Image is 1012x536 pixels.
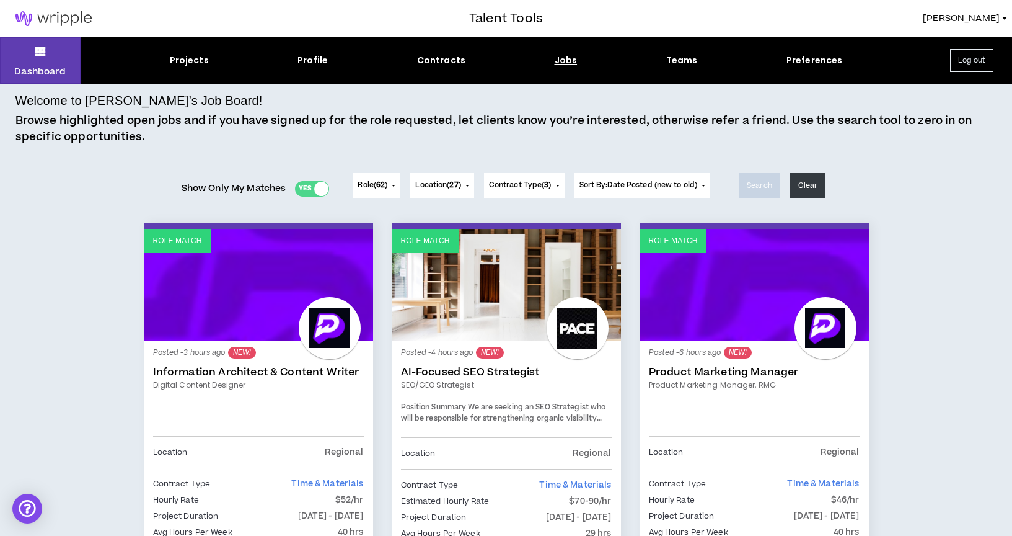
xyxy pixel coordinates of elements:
[484,173,565,198] button: Contract Type(3)
[649,235,698,247] p: Role Match
[401,366,612,378] a: AI-Focused SEO Strategist
[15,113,997,145] p: Browse highlighted open jobs and if you have signed up for the role requested, let clients know y...
[640,229,869,341] a: Role Match
[923,12,1000,25] span: [PERSON_NAME]
[353,173,400,198] button: Role(62)
[469,9,543,28] h3: Talent Tools
[401,478,459,492] p: Contract Type
[15,91,263,110] h4: Welcome to [PERSON_NAME]’s Job Board!
[539,479,611,491] span: Time & Materials
[182,179,286,198] span: Show Only My Matches
[649,493,695,507] p: Hourly Rate
[489,180,552,191] span: Contract Type ( )
[449,180,458,190] span: 27
[153,235,202,247] p: Role Match
[298,509,364,523] p: [DATE] - [DATE]
[325,445,363,459] p: Regional
[392,229,621,341] a: Role Match
[153,347,364,359] p: Posted - 3 hours ago
[14,65,66,78] p: Dashboard
[950,49,993,72] button: Log out
[297,54,328,67] div: Profile
[649,477,706,491] p: Contract Type
[153,477,211,491] p: Contract Type
[144,229,373,341] a: Role Match
[573,447,611,460] p: Regional
[401,402,467,413] strong: Position Summary
[401,511,467,524] p: Project Duration
[649,380,860,391] a: Product Marketing Manager, RMG
[649,445,684,459] p: Location
[153,445,188,459] p: Location
[546,511,612,524] p: [DATE] - [DATE]
[544,180,548,190] span: 3
[401,494,490,508] p: Estimated Hourly Rate
[821,445,859,459] p: Regional
[724,347,752,359] sup: NEW!
[335,493,364,507] p: $52/hr
[12,494,42,524] div: Open Intercom Messenger
[569,494,611,508] p: $70-90/hr
[794,509,860,523] p: [DATE] - [DATE]
[153,380,364,391] a: Digital Content Designer
[358,180,387,191] span: Role ( )
[666,54,698,67] div: Teams
[417,54,465,67] div: Contracts
[401,347,612,359] p: Posted - 4 hours ago
[831,493,860,507] p: $46/hr
[574,173,711,198] button: Sort By:Date Posted (new to old)
[790,173,826,198] button: Clear
[415,180,460,191] span: Location ( )
[401,447,436,460] p: Location
[579,180,698,190] span: Sort By: Date Posted (new to old)
[170,54,209,67] div: Projects
[649,366,860,378] a: Product Marketing Manager
[153,493,199,507] p: Hourly Rate
[376,180,385,190] span: 62
[649,509,715,523] p: Project Duration
[787,478,859,490] span: Time & Materials
[291,478,363,490] span: Time & Materials
[401,235,450,247] p: Role Match
[739,173,780,198] button: Search
[153,366,364,378] a: Information Architect & Content Writer
[786,54,843,67] div: Preferences
[228,347,256,359] sup: NEW!
[476,347,504,359] sup: NEW!
[153,509,219,523] p: Project Duration
[410,173,473,198] button: Location(27)
[401,402,606,533] span: We are seeking an SEO Strategist who will be responsible for strengthening organic visibility and...
[401,380,612,391] a: SEO/GEO Strategist
[649,347,860,359] p: Posted - 6 hours ago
